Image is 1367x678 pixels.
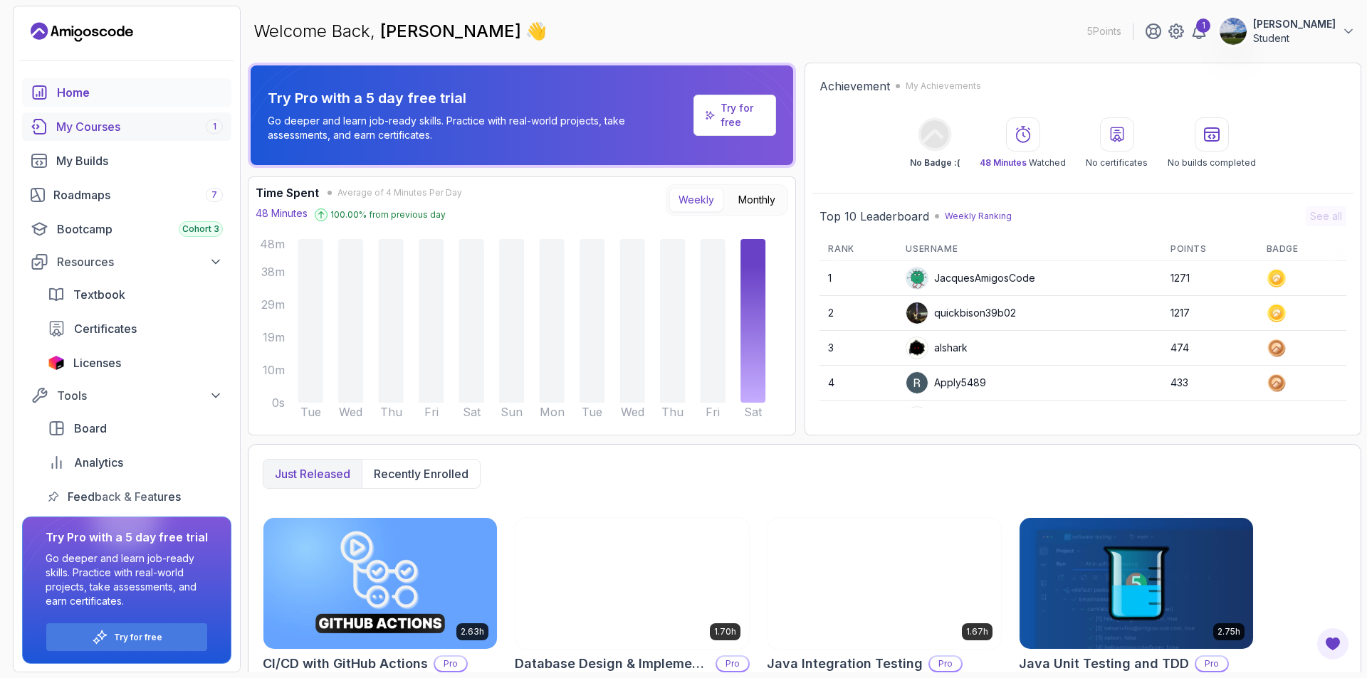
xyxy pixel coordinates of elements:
[57,387,223,404] div: Tools
[721,101,765,129] a: Try for free
[74,454,123,471] span: Analytics
[540,405,565,419] tspan: Mon
[22,78,231,107] a: home
[1196,18,1210,33] div: 1
[22,383,231,408] button: Tools
[182,223,219,235] span: Cohort 3
[22,215,231,243] a: bootcamp
[263,460,362,488] button: Just released
[68,488,181,505] span: Feedback & Features
[261,265,285,279] tspan: 38m
[714,626,736,637] p: 1.70h
[39,482,231,511] a: feedback
[819,296,897,331] td: 2
[263,363,285,377] tspan: 10m
[39,414,231,443] a: board
[906,302,928,324] img: user profile image
[57,221,223,238] div: Bootcamp
[39,280,231,309] a: textbook
[1190,23,1208,40] a: 1
[1020,518,1253,649] img: Java Unit Testing and TDD card
[39,448,231,477] a: analytics
[114,632,162,643] p: Try for free
[966,626,988,637] p: 1.67h
[1087,24,1121,38] p: 5 Points
[819,366,897,401] td: 4
[256,206,308,221] p: 48 Minutes
[897,238,1162,261] th: Username
[56,152,223,169] div: My Builds
[74,320,137,337] span: Certificates
[362,460,480,488] button: Recently enrolled
[1162,366,1258,401] td: 433
[1258,238,1346,261] th: Badge
[906,337,968,359] div: alshark
[906,302,1016,324] div: quickbison39b02
[1162,331,1258,366] td: 474
[906,406,974,429] div: IssaKass
[435,657,466,671] p: Pro
[1306,206,1346,226] button: See all
[261,297,285,312] tspan: 29m
[1162,401,1258,435] td: 397
[39,314,231,343] a: certificates
[260,237,285,251] tspan: 48m
[300,405,321,419] tspan: Tue
[46,551,208,608] p: Go deeper and learn job-ready skills. Practice with real-world projects, take assessments, and ea...
[263,330,285,344] tspan: 19m
[906,268,928,289] img: default monster avatar
[1086,157,1148,169] p: No certificates
[256,184,319,201] h3: Time Spent
[424,405,439,419] tspan: Fri
[31,21,133,43] a: Landing page
[525,20,548,43] span: 👋
[53,186,223,203] div: Roadmaps
[819,238,897,261] th: Rank
[744,405,763,419] tspan: Sat
[930,657,961,671] p: Pro
[253,20,547,43] p: Welcome Back,
[57,253,223,270] div: Resources
[272,396,285,410] tspan: 0s
[1162,261,1258,296] td: 1271
[1196,657,1227,671] p: Pro
[268,88,688,108] p: Try Pro with a 5 day free trial
[39,349,231,377] a: licenses
[263,518,497,649] img: CI/CD with GitHub Actions card
[263,654,428,674] h2: CI/CD with GitHub Actions
[337,187,462,198] span: Average of 4 Minutes Per Day
[1162,238,1258,261] th: Points
[463,405,481,419] tspan: Sat
[1316,627,1350,661] button: Open Feedback Button
[461,626,484,637] p: 2.63h
[729,188,785,212] button: Monthly
[945,211,1012,222] p: Weekly Ranking
[906,407,928,428] img: user profile image
[980,157,1066,169] p: Watched
[275,465,350,482] p: Just released
[22,181,231,209] a: roadmaps
[1253,31,1336,46] p: Student
[906,80,981,92] p: My Achievements
[73,286,125,303] span: Textbook
[74,420,107,437] span: Board
[669,188,723,212] button: Weekly
[339,405,362,419] tspan: Wed
[380,21,525,41] span: [PERSON_NAME]
[906,337,928,359] img: user profile image
[1219,17,1356,46] button: user profile image[PERSON_NAME]Student
[1253,17,1336,31] p: [PERSON_NAME]
[515,654,710,674] h2: Database Design & Implementation
[717,657,748,671] p: Pro
[910,157,960,169] p: No Badge :(
[380,405,402,419] tspan: Thu
[1162,296,1258,331] td: 1217
[1217,626,1240,637] p: 2.75h
[56,118,223,135] div: My Courses
[706,405,720,419] tspan: Fri
[1168,157,1256,169] p: No builds completed
[22,147,231,175] a: builds
[767,654,923,674] h2: Java Integration Testing
[621,405,644,419] tspan: Wed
